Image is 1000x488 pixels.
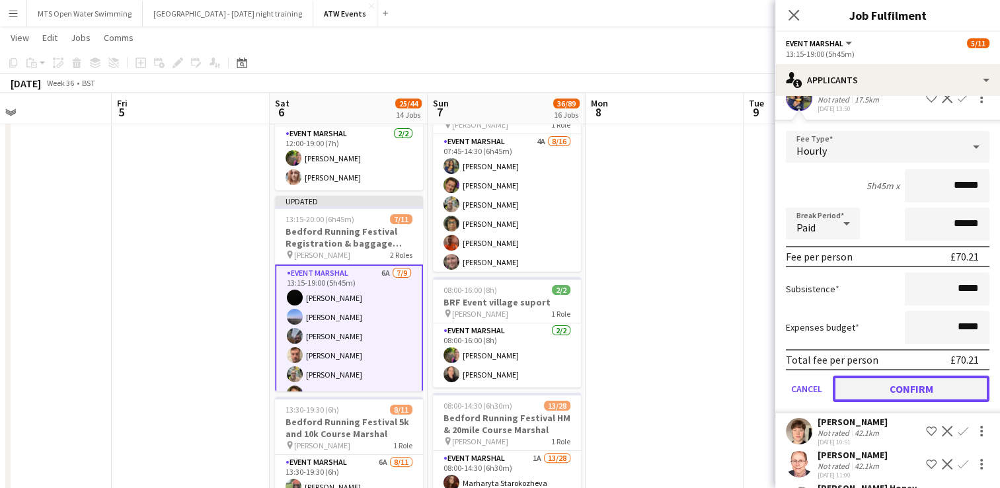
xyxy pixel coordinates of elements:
h3: BRF Event village suport [433,296,581,308]
app-job-card: 08:00-16:00 (8h)2/2BRF Event village suport [PERSON_NAME]1 RoleEvent Marshal2/208:00-16:00 (8h)[P... [433,277,581,387]
span: Paid [796,221,816,234]
span: 08:00-14:30 (6h30m) [443,401,512,411]
span: Comms [104,32,134,44]
button: Confirm [833,376,989,402]
app-job-card: Updated13:15-20:00 (6h45m)7/11Bedford Running Festival Registration & baggage marshal [PERSON_NAM... [275,196,423,391]
h3: Bedford Running Festival Registration & baggage marshal [275,225,423,249]
button: MTS Open Water Swimming [27,1,143,26]
div: Total fee per person [786,353,878,366]
span: Tue [749,97,764,109]
span: 6 [273,104,289,120]
span: 36/89 [553,99,580,108]
a: Edit [37,29,63,46]
div: [DATE] 13:50 [818,104,888,113]
div: [DATE] 10:51 [818,438,888,446]
div: 16 Jobs [554,110,579,120]
label: Subsistence [786,283,839,295]
span: 7 [431,104,449,120]
div: 17.5km [852,95,882,104]
button: ATW Events [313,1,377,26]
span: 2/2 [552,285,570,295]
div: 13:15-19:00 (5h45m) [786,49,989,59]
app-card-role: Event Marshal4A8/1607:45-14:30 (6h45m)[PERSON_NAME][PERSON_NAME][PERSON_NAME][PERSON_NAME][PERSON... [433,134,581,467]
h3: Bedford Running Festival 5k and 10k Course Marshal [275,416,423,440]
span: 9 [747,104,764,120]
div: Applicants [775,64,1000,96]
span: 1 Role [393,440,412,450]
span: Edit [42,32,58,44]
a: Jobs [65,29,96,46]
span: 8/11 [390,405,412,415]
h3: Bedford Running Festival HM & 20mile Course Marshal [433,412,581,436]
span: 2 Roles [390,250,412,260]
label: Expenses budget [786,321,859,333]
span: 1 Role [551,436,570,446]
div: [PERSON_NAME] [818,449,888,461]
div: [DATE] [11,77,41,90]
h3: Job Fulfilment [775,7,1000,24]
div: £70.21 [950,353,979,366]
span: Fri [117,97,128,109]
span: 1 Role [551,309,570,319]
span: [PERSON_NAME] [452,436,508,446]
span: Event Marshal [786,38,843,48]
a: Comms [98,29,139,46]
div: 42.1km [852,428,882,438]
div: 42.1km [852,461,882,471]
a: View [5,29,34,46]
span: 13/28 [544,401,570,411]
span: Week 36 [44,78,77,88]
span: Mon [591,97,608,109]
app-card-role: Event Marshal2/208:00-16:00 (8h)[PERSON_NAME][PERSON_NAME] [433,323,581,387]
span: Sat [275,97,289,109]
span: 7/11 [390,214,412,224]
div: Not rated [818,461,852,471]
app-job-card: 12:00-19:00 (7h)2/2BRF Event village suport [PERSON_NAME]1 RoleEvent Marshal2/212:00-19:00 (7h)[P... [275,80,423,190]
span: Hourly [796,144,827,157]
button: [GEOGRAPHIC_DATA] - [DATE] night training [143,1,313,26]
span: 13:15-20:00 (6h45m) [286,214,354,224]
span: 8 [589,104,608,120]
div: 5h45m x [866,180,900,192]
button: Cancel [786,376,827,402]
app-job-card: 07:45-14:30 (6h45m)8/16Bedford Running Festival HM and 20 miles registration baggagge and t- shir... [433,76,581,272]
span: 08:00-16:00 (8h) [443,285,497,295]
div: Not rated [818,428,852,438]
div: [DATE] 11:00 [818,471,888,479]
span: [PERSON_NAME] [294,250,350,260]
div: Not rated [818,95,852,104]
div: 14 Jobs [396,110,421,120]
span: Sun [433,97,449,109]
span: View [11,32,29,44]
div: Fee per person [786,250,853,263]
div: £70.21 [950,250,979,263]
div: BST [82,78,95,88]
app-card-role: Event Marshal2/212:00-19:00 (7h)[PERSON_NAME][PERSON_NAME] [275,126,423,190]
span: Jobs [71,32,91,44]
app-card-role: Event Marshal6A7/913:15-19:00 (5h45m)[PERSON_NAME][PERSON_NAME][PERSON_NAME][PERSON_NAME][PERSON_... [275,264,423,466]
span: [PERSON_NAME] [294,440,350,450]
span: [PERSON_NAME] [452,309,508,319]
span: 5 [115,104,128,120]
span: 13:30-19:30 (6h) [286,405,339,415]
div: Updated [275,196,423,206]
span: 25/44 [395,99,422,108]
button: Event Marshal [786,38,854,48]
span: 5/11 [967,38,989,48]
div: [PERSON_NAME] [818,416,888,428]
